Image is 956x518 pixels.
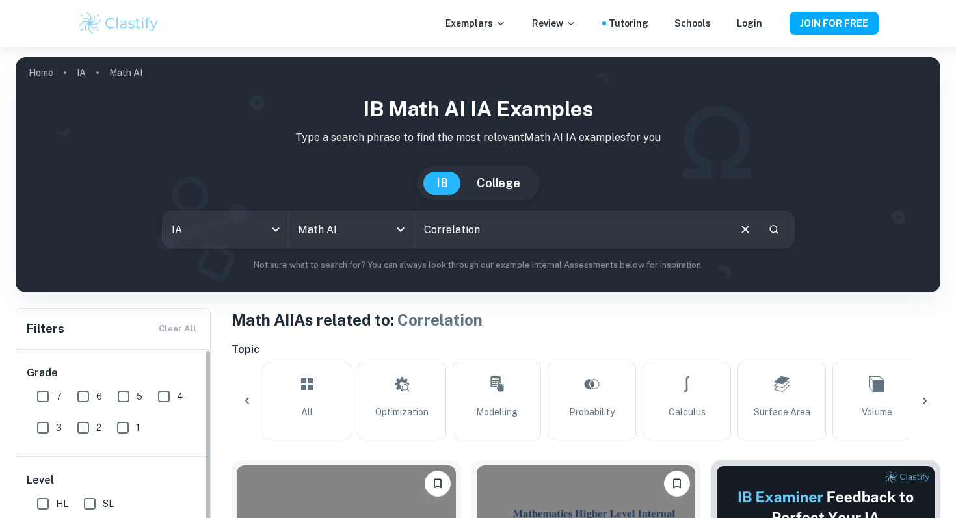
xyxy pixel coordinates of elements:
a: Schools [674,16,711,31]
h6: Filters [27,320,64,338]
button: Please log in to bookmark exemplars [425,471,451,497]
span: 5 [137,389,142,404]
h1: Math AI IAs related to: [232,308,940,331]
a: Login [737,16,762,31]
button: College [464,172,533,195]
h6: Grade [27,365,201,381]
input: E.g. voronoi diagrams, IBD candidates spread, music... [415,211,728,248]
img: profile cover [16,57,940,292]
span: Modelling [476,405,518,419]
span: Surface Area [754,405,810,419]
span: SL [103,497,114,511]
button: Help and Feedback [773,20,779,27]
p: Exemplars [445,16,506,31]
span: 6 [96,389,102,404]
button: Clear [733,217,758,242]
span: HL [56,497,68,511]
span: 7 [56,389,62,404]
button: IB [423,172,461,195]
button: Open [392,220,410,239]
h1: IB Math AI IA examples [26,94,930,125]
span: All [301,405,313,419]
span: Volume [862,405,892,419]
p: Math AI [109,66,142,80]
h6: Topic [232,342,940,357]
p: Not sure what to search for? You can always look through our example Internal Assessments below f... [26,259,930,272]
p: Review [532,16,576,31]
button: JOIN FOR FREE [790,12,879,35]
span: Calculus [669,405,706,419]
button: Search [763,218,785,240]
button: Please log in to bookmark exemplars [664,471,690,497]
span: Probability [569,405,615,419]
p: Type a search phrase to find the most relevant Math AI IA examples for you [26,130,930,146]
span: 3 [56,421,62,435]
a: IA [77,64,86,82]
span: 1 [136,421,140,435]
h6: Level [27,473,201,488]
img: Clastify logo [77,10,160,36]
a: Home [29,64,53,82]
span: Optimization [375,405,429,419]
a: Tutoring [609,16,648,31]
span: Correlation [397,311,483,329]
span: 4 [177,389,183,404]
div: IA [163,211,288,248]
span: 2 [96,421,101,435]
